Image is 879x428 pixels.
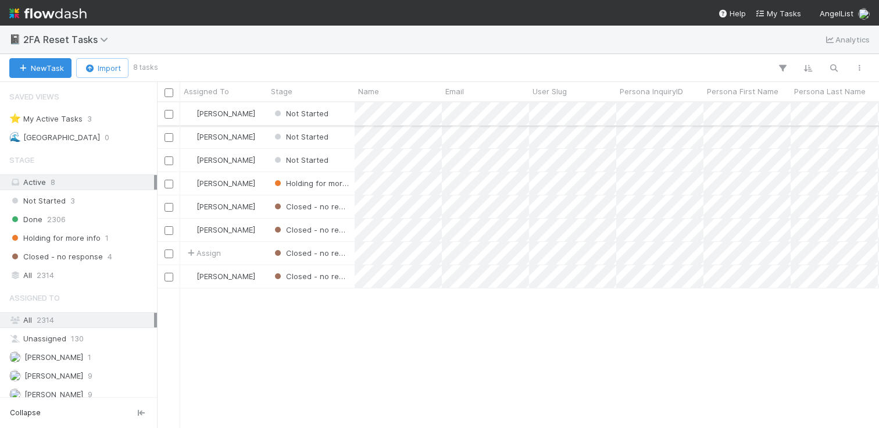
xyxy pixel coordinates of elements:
[272,247,349,259] div: Closed - no response
[133,62,158,73] small: 8 tasks
[272,177,349,189] div: Holding for more info
[272,248,366,258] span: Closed - no response
[185,272,195,281] img: avatar_ec94f6e9-05c5-4d36-a6c8-d0cea77c3c29.png
[9,130,100,145] div: [GEOGRAPHIC_DATA]
[70,194,75,208] span: 3
[620,85,683,97] span: Persona InquiryID
[165,249,173,258] input: Toggle Row Selected
[185,225,195,234] img: avatar_ec94f6e9-05c5-4d36-a6c8-d0cea77c3c29.png
[185,247,221,259] div: Assign
[858,8,870,20] img: avatar_a8b9208c-77c1-4b07-b461-d8bc701f972e.png
[196,179,255,188] span: [PERSON_NAME]
[9,313,154,327] div: All
[37,268,54,283] span: 2314
[165,88,173,97] input: Toggle All Rows Selected
[820,9,853,18] span: AngelList
[105,231,109,245] span: 1
[9,132,21,142] span: 🌊
[9,112,83,126] div: My Active Tasks
[272,224,349,236] div: Closed - no response
[51,177,55,187] span: 8
[24,390,83,399] span: [PERSON_NAME]
[185,155,195,165] img: avatar_a8b9208c-77c1-4b07-b461-d8bc701f972e.png
[185,109,195,118] img: avatar_a8b9208c-77c1-4b07-b461-d8bc701f972e.png
[445,85,464,97] span: Email
[272,201,349,212] div: Closed - no response
[9,113,21,123] span: ⭐
[272,109,328,118] span: Not Started
[707,85,778,97] span: Persona First Name
[794,85,866,97] span: Persona Last Name
[9,194,66,208] span: Not Started
[9,3,87,23] img: logo-inverted-e16ddd16eac7371096b0.svg
[165,110,173,119] input: Toggle Row Selected
[9,388,21,400] img: avatar_d6b50140-ca82-482e-b0bf-854821fc5d82.png
[71,331,84,346] span: 130
[272,225,366,234] span: Closed - no response
[196,132,255,141] span: [PERSON_NAME]
[37,315,54,324] span: 2314
[358,85,379,97] span: Name
[9,249,103,264] span: Closed - no response
[755,8,801,19] a: My Tasks
[88,387,92,402] span: 9
[23,34,114,45] span: 2FA Reset Tasks
[24,371,83,380] span: [PERSON_NAME]
[165,203,173,212] input: Toggle Row Selected
[185,132,195,141] img: avatar_5d51780c-77ad-4a9d-a6ed-b88b2c284079.png
[272,132,328,141] span: Not Started
[185,224,255,236] div: [PERSON_NAME]
[87,112,92,126] span: 3
[165,133,173,142] input: Toggle Row Selected
[718,8,746,19] div: Help
[272,155,328,165] span: Not Started
[9,58,72,78] button: NewTask
[9,85,59,108] span: Saved Views
[9,175,154,190] div: Active
[185,202,195,211] img: avatar_a8b9208c-77c1-4b07-b461-d8bc701f972e.png
[10,408,41,418] span: Collapse
[272,154,328,166] div: Not Started
[755,9,801,18] span: My Tasks
[272,270,349,282] div: Closed - no response
[185,154,255,166] div: [PERSON_NAME]
[185,201,255,212] div: [PERSON_NAME]
[824,33,870,47] a: Analytics
[9,34,21,44] span: 📓
[24,352,83,362] span: [PERSON_NAME]
[185,270,255,282] div: [PERSON_NAME]
[272,202,366,211] span: Closed - no response
[9,331,154,346] div: Unassigned
[196,225,255,234] span: [PERSON_NAME]
[272,272,366,281] span: Closed - no response
[196,202,255,211] span: [PERSON_NAME]
[165,273,173,281] input: Toggle Row Selected
[185,108,255,119] div: [PERSON_NAME]
[9,212,42,227] span: Done
[76,58,128,78] button: Import
[9,148,34,172] span: Stage
[108,249,112,264] span: 4
[184,85,229,97] span: Assigned To
[272,108,328,119] div: Not Started
[9,268,154,283] div: All
[185,177,255,189] div: [PERSON_NAME]
[47,212,66,227] span: 2306
[165,226,173,235] input: Toggle Row Selected
[196,272,255,281] span: [PERSON_NAME]
[165,180,173,188] input: Toggle Row Selected
[9,351,21,363] img: avatar_a2647de5-9415-4215-9880-ea643ac47f2f.png
[271,85,292,97] span: Stage
[9,231,101,245] span: Holding for more info
[9,286,60,309] span: Assigned To
[185,179,195,188] img: avatar_26a72cff-d2f6-445f-be4d-79d164590882.png
[272,179,363,188] span: Holding for more info
[533,85,567,97] span: User Slug
[88,369,92,383] span: 9
[196,109,255,118] span: [PERSON_NAME]
[196,155,255,165] span: [PERSON_NAME]
[88,350,91,365] span: 1
[185,131,255,142] div: [PERSON_NAME]
[105,130,109,145] span: 0
[272,131,328,142] div: Not Started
